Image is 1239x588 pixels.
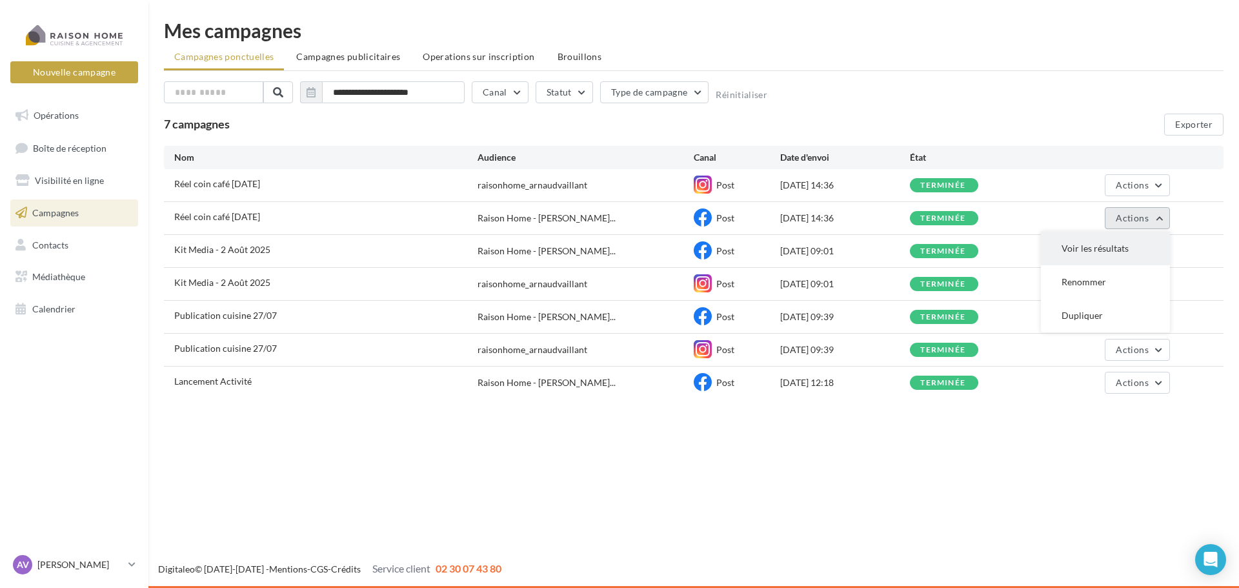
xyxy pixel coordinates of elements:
a: Opérations [8,102,141,129]
span: Actions [1116,344,1148,355]
span: Kit Media - 2 Août 2025 [174,277,270,288]
div: [DATE] 12:18 [780,376,910,389]
a: Campagnes [8,199,141,227]
span: Campagnes publicitaires [296,51,400,62]
span: Post [716,311,734,322]
a: Visibilité en ligne [8,167,141,194]
div: [DATE] 09:01 [780,245,910,258]
span: Calendrier [32,303,76,314]
button: Nouvelle campagne [10,61,138,83]
span: Réel coin café 25/08/25 [174,178,260,189]
button: Actions [1105,339,1169,361]
button: Voir les résultats [1041,232,1170,265]
span: Contacts [32,239,68,250]
button: Canal [472,81,529,103]
div: terminée [920,214,965,223]
a: Mentions [269,563,307,574]
span: Post [716,212,734,223]
span: Publication cuisine 27/07 [174,310,277,321]
div: Mes campagnes [164,21,1224,40]
span: Raison Home - [PERSON_NAME]... [478,245,616,258]
span: Réel coin café 25/08/25 [174,211,260,222]
div: [DATE] 14:36 [780,212,910,225]
div: [DATE] 09:39 [780,310,910,323]
span: Service client [372,562,430,574]
span: Actions [1116,212,1148,223]
span: 7 campagnes [164,117,230,131]
button: Dupliquer [1041,299,1170,332]
div: terminée [920,247,965,256]
a: Crédits [331,563,361,574]
a: Boîte de réception [8,134,141,162]
span: Boîte de réception [33,142,106,153]
div: [DATE] 14:36 [780,179,910,192]
div: raisonhome_arnaudvaillant [478,278,587,290]
span: Actions [1116,377,1148,388]
span: Opérations [34,110,79,121]
a: Contacts [8,232,141,259]
span: Visibilité en ligne [35,175,104,186]
span: © [DATE]-[DATE] - - - [158,563,501,574]
span: Lancement Activité [174,376,252,387]
button: Statut [536,81,593,103]
button: Actions [1105,372,1169,394]
button: Actions [1105,207,1169,229]
div: terminée [920,280,965,289]
a: Digitaleo [158,563,195,574]
div: terminée [920,313,965,321]
button: Actions [1105,174,1169,196]
div: Open Intercom Messenger [1195,544,1226,575]
span: Post [716,245,734,256]
div: terminée [920,379,965,387]
div: raisonhome_arnaudvaillant [478,179,587,192]
span: Raison Home - [PERSON_NAME]... [478,376,616,389]
a: Calendrier [8,296,141,323]
button: Réinitialiser [716,90,767,100]
span: Brouillons [558,51,602,62]
div: Nom [174,151,478,164]
button: Renommer [1041,265,1170,299]
span: Post [716,278,734,289]
span: Post [716,344,734,355]
p: [PERSON_NAME] [37,558,123,571]
span: 02 30 07 43 80 [436,562,501,574]
div: Date d'envoi [780,151,910,164]
div: terminée [920,181,965,190]
span: Post [716,377,734,388]
button: Type de campagne [600,81,709,103]
a: Médiathèque [8,263,141,290]
button: Exporter [1164,114,1224,136]
span: AV [17,558,29,571]
div: terminée [920,346,965,354]
span: Raison Home - [PERSON_NAME]... [478,212,616,225]
a: CGS [310,563,328,574]
span: Post [716,179,734,190]
div: État [910,151,1040,164]
span: Kit Media - 2 Août 2025 [174,244,270,255]
div: raisonhome_arnaudvaillant [478,343,587,356]
span: Publication cuisine 27/07 [174,343,277,354]
span: Actions [1116,179,1148,190]
div: [DATE] 09:39 [780,343,910,356]
span: Raison Home - [PERSON_NAME]... [478,310,616,323]
div: Audience [478,151,694,164]
div: [DATE] 09:01 [780,278,910,290]
span: Médiathèque [32,271,85,282]
div: Canal [694,151,780,164]
span: Campagnes [32,207,79,218]
span: Operations sur inscription [423,51,534,62]
a: AV [PERSON_NAME] [10,553,138,577]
